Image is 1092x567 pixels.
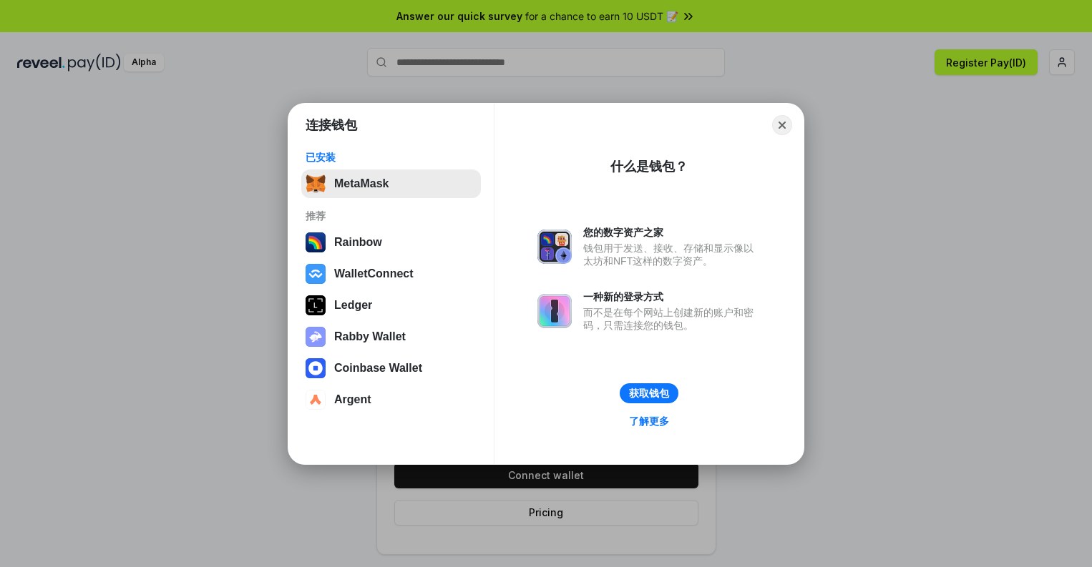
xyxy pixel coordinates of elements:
button: Ledger [301,291,481,320]
img: svg+xml,%3Csvg%20fill%3D%22none%22%20height%3D%2233%22%20viewBox%3D%220%200%2035%2033%22%20width%... [306,174,326,194]
div: 而不是在每个网站上创建新的账户和密码，只需连接您的钱包。 [583,306,761,332]
div: 您的数字资产之家 [583,226,761,239]
div: Coinbase Wallet [334,362,422,375]
img: svg+xml,%3Csvg%20width%3D%22120%22%20height%3D%22120%22%20viewBox%3D%220%200%20120%20120%22%20fil... [306,232,326,252]
div: 一种新的登录方式 [583,290,761,303]
div: 了解更多 [629,415,669,428]
div: MetaMask [334,177,389,190]
div: Rabby Wallet [334,330,406,343]
img: svg+xml,%3Csvg%20xmlns%3D%22http%3A%2F%2Fwww.w3.org%2F2000%2Fsvg%22%20fill%3D%22none%22%20viewBox... [306,327,326,347]
button: WalletConnect [301,260,481,288]
div: Ledger [334,299,372,312]
div: 钱包用于发送、接收、存储和显示像以太坊和NFT这样的数字资产。 [583,242,761,267]
img: svg+xml,%3Csvg%20xmlns%3D%22http%3A%2F%2Fwww.w3.org%2F2000%2Fsvg%22%20fill%3D%22none%22%20viewBox... [537,294,572,328]
div: 推荐 [306,209,477,222]
div: WalletConnect [334,267,414,280]
img: svg+xml,%3Csvg%20xmlns%3D%22http%3A%2F%2Fwww.w3.org%2F2000%2Fsvg%22%20fill%3D%22none%22%20viewBox... [537,230,572,264]
button: Rabby Wallet [301,322,481,351]
button: MetaMask [301,169,481,198]
button: Close [772,115,792,135]
img: svg+xml,%3Csvg%20width%3D%2228%22%20height%3D%2228%22%20viewBox%3D%220%200%2028%2028%22%20fill%3D... [306,358,326,378]
div: Argent [334,393,371,406]
h1: 连接钱包 [306,117,357,134]
img: svg+xml,%3Csvg%20xmlns%3D%22http%3A%2F%2Fwww.w3.org%2F2000%2Fsvg%22%20width%3D%2228%22%20height%3... [306,295,326,315]
div: Rainbow [334,236,382,249]
button: 获取钱包 [620,383,678,403]
div: 什么是钱包？ [610,158,688,175]
button: Rainbow [301,228,481,257]
div: 已安装 [306,151,477,164]
div: 获取钱包 [629,387,669,400]
img: svg+xml,%3Csvg%20width%3D%2228%22%20height%3D%2228%22%20viewBox%3D%220%200%2028%2028%22%20fill%3D... [306,264,326,284]
button: Coinbase Wallet [301,354,481,383]
button: Argent [301,385,481,414]
a: 了解更多 [620,412,678,430]
img: svg+xml,%3Csvg%20width%3D%2228%22%20height%3D%2228%22%20viewBox%3D%220%200%2028%2028%22%20fill%3D... [306,390,326,410]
